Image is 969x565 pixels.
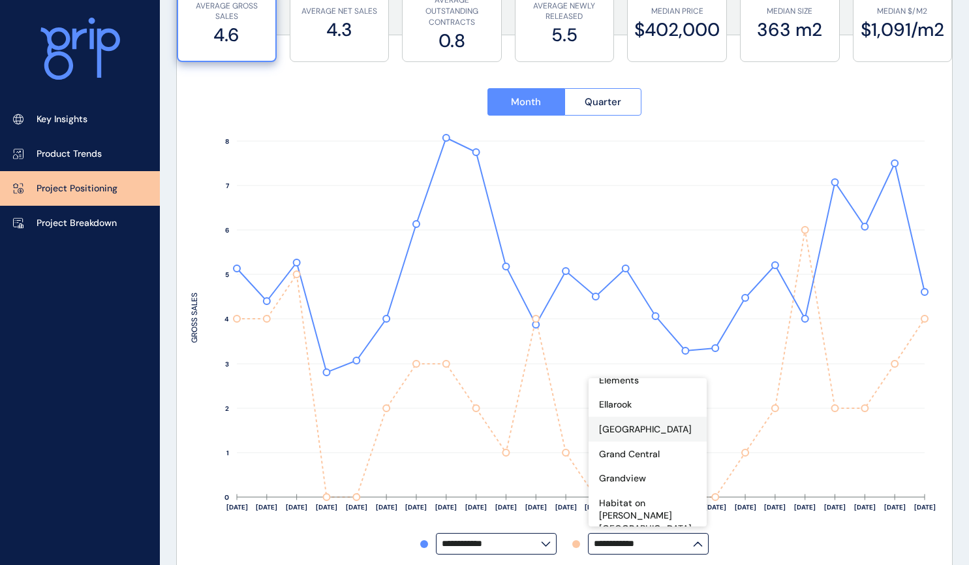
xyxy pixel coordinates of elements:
label: $1,091/m2 [860,17,945,42]
p: AVERAGE GROSS SALES [185,1,269,23]
text: [DATE] [794,503,816,511]
text: [DATE] [226,503,248,511]
p: Habitat on [PERSON_NAME][GEOGRAPHIC_DATA] [599,497,696,536]
p: Product Trends [37,148,102,161]
text: [DATE] [435,503,457,511]
p: MEDIAN $/M2 [860,6,945,17]
span: Quarter [585,95,621,108]
label: 0.8 [409,28,494,54]
p: Grand Central [599,448,660,461]
p: [GEOGRAPHIC_DATA] [599,423,692,436]
text: [DATE] [854,503,876,511]
text: [DATE] [495,503,517,511]
p: Ellarook [599,398,632,412]
button: Month [487,88,564,116]
text: [DATE] [256,503,277,511]
text: 6 [225,226,229,234]
p: Key Insights [37,113,87,126]
text: [DATE] [405,503,427,511]
label: 4.6 [185,22,269,48]
text: [DATE] [705,503,726,511]
p: MEDIAN PRICE [634,6,720,17]
text: 7 [226,182,230,190]
label: 5.5 [522,22,607,48]
text: 0 [224,493,229,502]
text: 5 [225,270,229,279]
label: 363 m2 [747,17,832,42]
text: [DATE] [735,503,756,511]
text: [DATE] [286,503,307,511]
button: Quarter [564,88,642,116]
span: Month [511,95,541,108]
text: [DATE] [884,503,906,511]
p: AVERAGE NET SALES [297,6,382,17]
text: GROSS SALES [189,293,200,343]
text: [DATE] [346,503,367,511]
text: 1 [226,449,229,457]
label: $402,000 [634,17,720,42]
p: Project Breakdown [37,217,117,230]
p: Grandview [599,472,646,485]
text: 3 [225,360,229,368]
text: [DATE] [376,503,397,511]
p: Elements [599,374,639,387]
p: MEDIAN SIZE [747,6,832,17]
label: 4.3 [297,17,382,42]
text: [DATE] [585,503,606,511]
text: 2 [225,404,229,413]
text: 4 [224,315,229,323]
text: [DATE] [525,503,547,511]
text: [DATE] [316,503,337,511]
text: [DATE] [824,503,846,511]
text: [DATE] [764,503,786,511]
text: [DATE] [914,503,936,511]
text: [DATE] [465,503,487,511]
text: [DATE] [555,503,577,511]
text: 8 [225,137,229,146]
p: Project Positioning [37,182,117,195]
p: AVERAGE NEWLY RELEASED [522,1,607,23]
